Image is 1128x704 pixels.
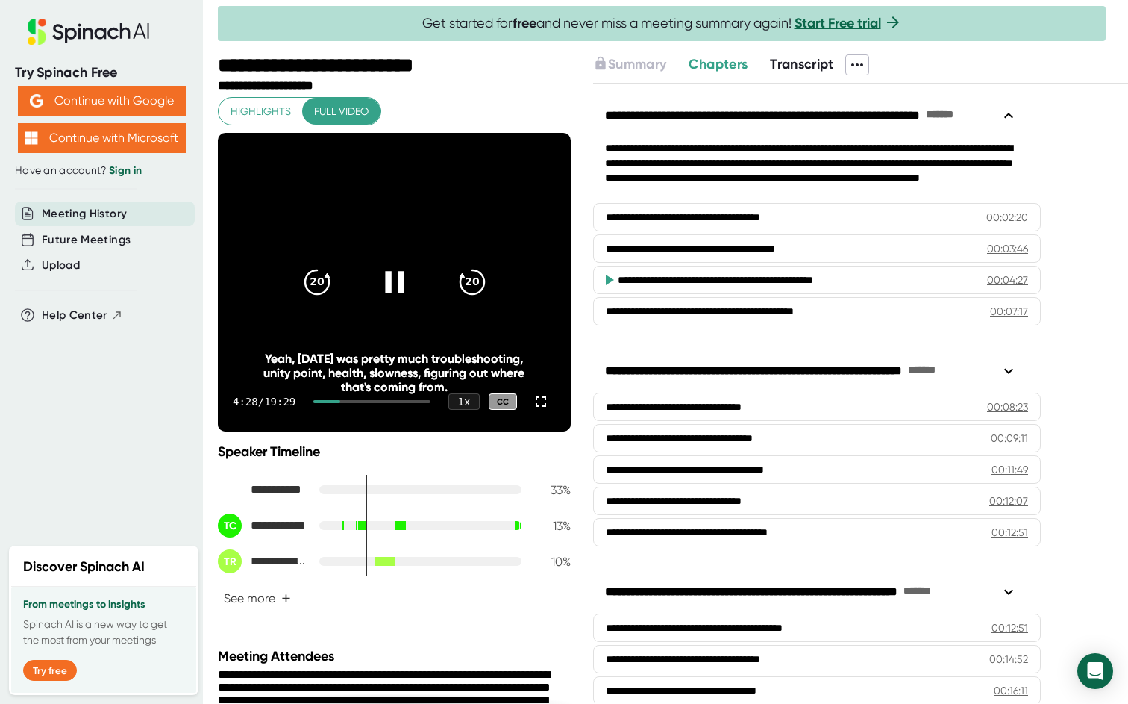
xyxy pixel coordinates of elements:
[994,683,1028,698] div: 00:16:11
[991,462,1028,477] div: 00:11:49
[18,123,186,153] button: Continue with Microsoft
[218,478,242,502] div: HU
[218,585,297,611] button: See more+
[218,478,307,502] div: Hemal Udani
[218,648,574,664] div: Meeting Attendees
[422,15,902,32] span: Get started for and never miss a meeting summary again!
[23,599,184,611] h3: From meetings to insights
[15,164,188,178] div: Have an account?
[987,272,1028,287] div: 00:04:27
[991,620,1028,635] div: 00:12:51
[42,307,107,324] span: Help Center
[593,54,666,75] button: Summary
[593,54,689,75] div: Upgrade to access
[987,241,1028,256] div: 00:03:46
[23,557,145,577] h2: Discover Spinach AI
[42,231,131,249] button: Future Meetings
[689,54,748,75] button: Chapters
[513,15,536,31] b: free
[1077,653,1113,689] div: Open Intercom Messenger
[533,483,571,497] div: 33 %
[219,98,303,125] button: Highlights
[23,617,184,648] p: Spinach AI is a new way to get the most from your meetings
[231,102,291,121] span: Highlights
[689,56,748,72] span: Chapters
[991,525,1028,540] div: 00:12:51
[218,514,242,538] div: TC
[23,660,77,681] button: Try free
[770,56,834,72] span: Transcript
[218,514,307,538] div: Tony Clayton
[42,307,123,324] button: Help Center
[770,54,834,75] button: Transcript
[991,431,1028,446] div: 00:09:11
[42,257,80,274] button: Upload
[987,399,1028,414] div: 00:08:23
[990,304,1028,319] div: 00:07:17
[218,549,307,573] div: Trent Rutledge
[109,164,142,177] a: Sign in
[218,443,571,460] div: Speaker Timeline
[795,15,881,31] a: Start Free trial
[302,98,380,125] button: Full video
[15,64,188,81] div: Try Spinach Free
[233,396,295,408] div: 4:28 / 19:29
[18,86,186,116] button: Continue with Google
[533,519,571,533] div: 13 %
[30,94,43,108] img: Aehbyd4JwY73AAAAAElFTkSuQmCC
[253,352,535,394] div: Yeah, [DATE] was pretty much troubleshooting, unity point, health, slowness, figuring out where t...
[989,493,1028,508] div: 00:12:07
[608,56,666,72] span: Summary
[42,205,127,222] button: Meeting History
[986,210,1028,225] div: 00:02:20
[533,555,571,569] div: 10 %
[314,102,369,121] span: Full video
[448,393,480,410] div: 1 x
[989,652,1028,667] div: 00:14:52
[218,549,242,573] div: TR
[489,393,517,411] div: CC
[281,593,291,605] span: +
